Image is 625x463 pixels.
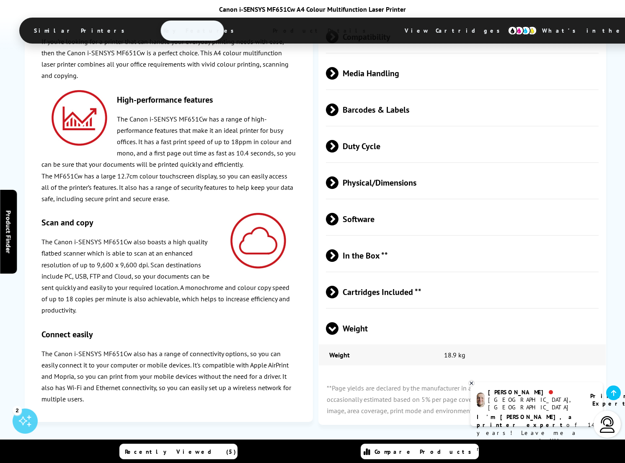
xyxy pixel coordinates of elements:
[326,277,599,308] span: Cartridges Included **
[52,90,107,146] img: Canon-Productivity-Icon.jpg
[13,406,22,415] div: 2
[392,20,520,41] span: View Cartridges
[125,448,236,455] span: Recently Viewed (5)
[41,171,296,205] p: The MF651Cw has a large 12.7cm colour touchscreen display, so you can easily access all of the pr...
[41,348,296,405] p: The Canon i-SENSYS MF651Cw also has a range of connectivity options, so you can easily connect it...
[434,344,606,365] td: 18.9 kg
[318,374,606,425] p: **Page yields are declared by the manufacturer in accordance with or occasionally estimated based...
[488,396,580,411] div: [GEOGRAPHIC_DATA], [GEOGRAPHIC_DATA]
[326,313,599,344] span: Weight
[477,393,485,407] img: ashley-livechat.png
[477,413,574,429] b: I'm [PERSON_NAME], a printer expert
[260,21,383,41] span: Product Details
[326,167,599,199] span: Physical/Dimensions
[361,444,479,459] a: Compare Products
[477,413,597,453] p: of 14 years! Leave me a message and I'll respond ASAP
[151,21,251,41] span: Key Features
[508,26,537,35] img: cmyk-icon.svg
[488,388,580,396] div: [PERSON_NAME]
[41,114,296,171] p: The Canon i-SENSYS MF651Cw has a range of high-performance features that make it an ideal printer...
[41,217,296,228] h3: Scan and copy
[230,213,286,269] img: Canon-Cloud-Icon.jpg
[41,94,296,105] h3: High-performance features
[4,210,13,253] span: Product Finder
[319,344,434,365] td: Weight
[599,416,616,433] img: user-headset-light.svg
[326,94,599,126] span: Barcodes & Labels
[326,240,599,272] span: In the Box **
[326,204,599,235] span: Software
[326,131,599,162] span: Duty Cycle
[374,448,476,455] span: Compare Products
[41,236,296,316] p: The Canon i-SENSYS MF651Cw also boasts a high quality flatbed scanner which is able to scan at an...
[19,5,606,13] div: Canon i-SENSYS MF651Cw A4 Colour Multifunction Laser Printer
[41,329,296,340] h3: Connect easily
[41,36,296,82] p: If you’re looking for a printer that can handle your everyday printing needs with ease, then the ...
[326,58,599,89] span: Media Handling
[21,21,142,41] span: Similar Printers
[119,444,238,459] a: Recently Viewed (5)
